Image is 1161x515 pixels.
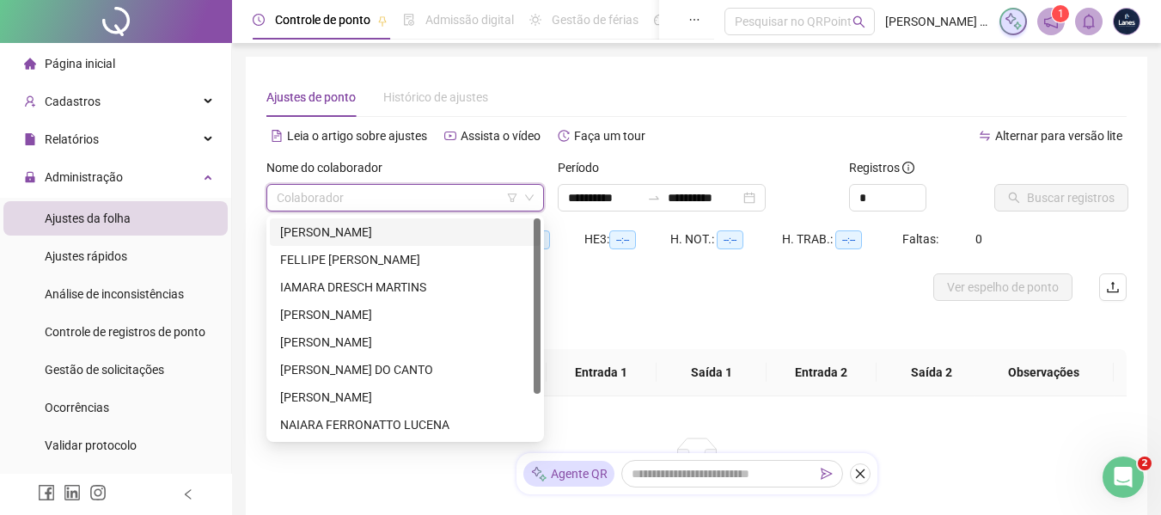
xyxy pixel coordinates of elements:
[24,171,36,183] span: lock
[383,90,488,104] span: Histórico de ajustes
[280,360,530,379] div: [PERSON_NAME] DO CANTO
[425,13,514,27] span: Admissão digital
[45,363,164,377] span: Gestão de solicitações
[280,223,530,242] div: [PERSON_NAME]
[885,12,989,31] span: [PERSON_NAME] - GRUPO BAUDRIER
[270,218,541,246] div: EMANUELLY MACHADO RODRIGUES
[767,349,877,396] th: Entrada 2
[461,129,541,143] span: Assista o vídeo
[584,230,670,249] div: HE 3:
[647,191,661,205] span: to
[89,484,107,501] span: instagram
[45,95,101,108] span: Cadastros
[280,305,530,324] div: [PERSON_NAME]
[835,230,862,249] span: --:--
[530,465,547,483] img: sparkle-icon.fc2bf0ac1784a2077858766a79e2daf3.svg
[558,130,570,142] span: history
[280,388,530,407] div: [PERSON_NAME]
[854,468,866,480] span: close
[403,14,415,26] span: file-done
[1058,8,1064,20] span: 1
[995,129,1122,143] span: Alternar para versão lite
[670,230,782,249] div: H. NOT.:
[45,438,137,452] span: Validar protocolo
[270,301,541,328] div: JAQUELINE DA SILVA MARIAN
[1114,9,1140,34] img: 26383
[45,212,131,225] span: Ajustes da folha
[270,246,541,273] div: FELLIPE ROMANA MOREIRA
[280,250,530,269] div: FELLIPE [PERSON_NAME]
[1004,12,1023,31] img: sparkle-icon.fc2bf0ac1784a2077858766a79e2daf3.svg
[688,14,700,26] span: ellipsis
[507,193,517,203] span: filter
[280,415,530,434] div: NAIARA FERRONATTO LUCENA
[975,232,982,246] span: 0
[266,90,356,104] span: Ajustes de ponto
[270,383,541,411] div: MARJANA TAINA SILVA DE CHAGAS
[271,130,283,142] span: file-text
[280,333,530,352] div: [PERSON_NAME]
[609,230,636,249] span: --:--
[45,401,109,414] span: Ocorrências
[1106,280,1120,294] span: upload
[1138,457,1152,470] span: 2
[552,13,639,27] span: Gestão de férias
[270,328,541,356] div: KATIA DE SOUZA BORGES
[24,58,36,70] span: home
[280,278,530,297] div: IAMARA DRESCH MARTINS
[270,411,541,438] div: NAIARA FERRONATTO LUCENA
[877,349,987,396] th: Saída 2
[1043,14,1059,29] span: notification
[287,129,427,143] span: Leia o artigo sobre ajustes
[377,15,388,26] span: pushpin
[266,158,394,177] label: Nome do colaborador
[782,230,902,249] div: H. TRAB.:
[45,325,205,339] span: Controle de registros de ponto
[574,129,645,143] span: Faça um tour
[994,184,1128,212] button: Buscar registros
[270,273,541,301] div: IAMARA DRESCH MARTINS
[1081,14,1097,29] span: bell
[24,95,36,107] span: user-add
[657,349,767,396] th: Saída 1
[45,132,99,146] span: Relatórios
[902,162,914,174] span: info-circle
[1103,457,1144,498] iframe: Intercom live chat
[852,15,865,28] span: search
[647,191,661,205] span: swap-right
[64,484,81,501] span: linkedin
[821,468,833,480] span: send
[45,170,123,184] span: Administração
[524,193,535,203] span: down
[902,232,941,246] span: Faltas:
[654,14,666,26] span: dashboard
[182,488,194,500] span: left
[45,57,115,71] span: Página inicial
[253,14,265,26] span: clock-circle
[1052,5,1069,22] sup: 1
[38,484,55,501] span: facebook
[974,349,1114,396] th: Observações
[987,363,1100,382] span: Observações
[849,158,914,177] span: Registros
[547,349,657,396] th: Entrada 1
[529,14,541,26] span: sun
[933,273,1072,301] button: Ver espelho de ponto
[444,130,456,142] span: youtube
[270,356,541,383] div: LIZIANE CAROLINI BARROS DO CANTO
[558,158,610,177] label: Período
[45,287,184,301] span: Análise de inconsistências
[45,249,127,263] span: Ajustes rápidos
[523,461,614,487] div: Agente QR
[24,133,36,145] span: file
[717,230,743,249] span: --:--
[287,479,1106,498] div: Não há dados
[275,13,370,27] span: Controle de ponto
[979,130,991,142] span: swap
